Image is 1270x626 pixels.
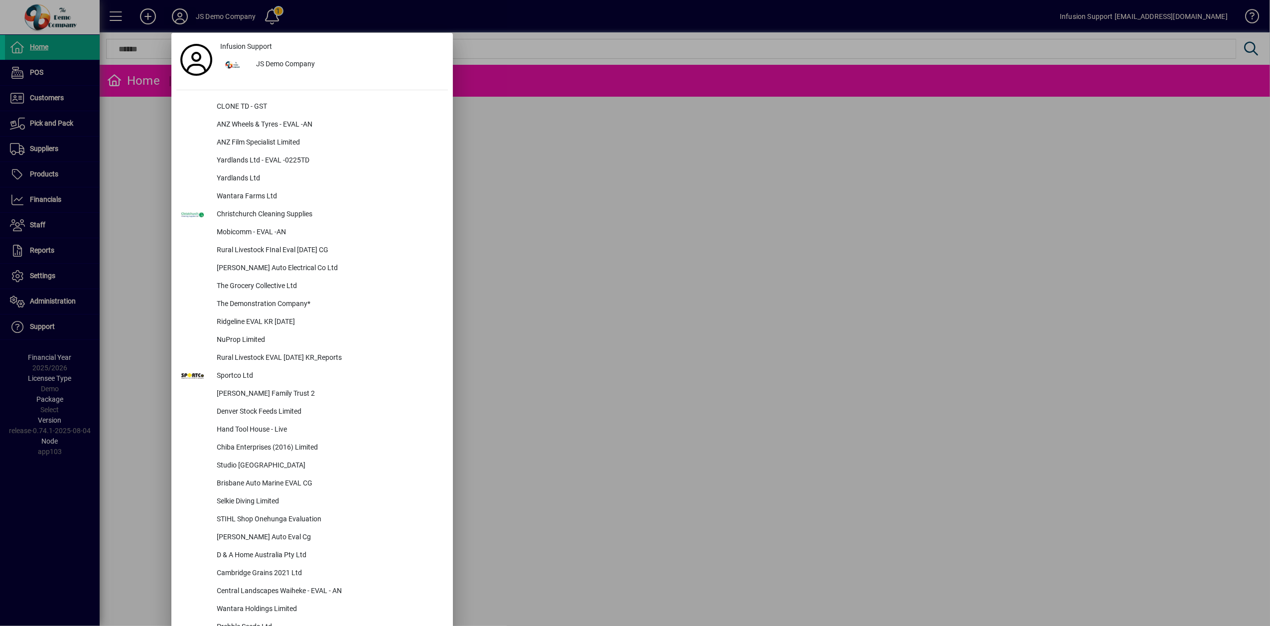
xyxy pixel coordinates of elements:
[209,349,448,367] div: Rural Livestock EVAL [DATE] KR_Reports
[176,134,448,152] button: ANZ Film Specialist Limited
[176,511,448,529] button: STIHL Shop Onehunga Evaluation
[209,98,448,116] div: CLONE TD - GST
[209,367,448,385] div: Sportco Ltd
[176,601,448,619] button: Wantara Holdings Limited
[176,170,448,188] button: Yardlands Ltd
[248,56,448,74] div: JS Demo Company
[176,457,448,475] button: Studio [GEOGRAPHIC_DATA]
[209,170,448,188] div: Yardlands Ltd
[209,242,448,260] div: Rural Livestock FInal Eval [DATE] CG
[176,385,448,403] button: [PERSON_NAME] Family Trust 2
[176,296,448,313] button: The Demonstration Company*
[176,421,448,439] button: Hand Tool House - Live
[176,51,216,69] a: Profile
[176,439,448,457] button: Chiba Enterprises (2016) Limited
[209,601,448,619] div: Wantara Holdings Limited
[209,529,448,547] div: [PERSON_NAME] Auto Eval Cg
[176,278,448,296] button: The Grocery Collective Ltd
[176,260,448,278] button: [PERSON_NAME] Auto Electrical Co Ltd
[176,349,448,367] button: Rural Livestock EVAL [DATE] KR_Reports
[220,41,272,52] span: Infusion Support
[176,529,448,547] button: [PERSON_NAME] Auto Eval Cg
[209,475,448,493] div: Brisbane Auto Marine EVAL CG
[209,583,448,601] div: Central Landscapes Waiheke - EVAL - AN
[209,313,448,331] div: Ridgeline EVAL KR [DATE]
[176,367,448,385] button: Sportco Ltd
[209,403,448,421] div: Denver Stock Feeds Limited
[209,224,448,242] div: Mobicomm - EVAL -AN
[209,565,448,583] div: Cambridge Grains 2021 Ltd
[209,439,448,457] div: Chiba Enterprises (2016) Limited
[176,98,448,116] button: CLONE TD - GST
[176,547,448,565] button: D & A Home Australia Pty Ltd
[209,421,448,439] div: Hand Tool House - Live
[176,206,448,224] button: Christchurch Cleaning Supplies
[209,278,448,296] div: The Grocery Collective Ltd
[209,511,448,529] div: STIHL Shop Onehunga Evaluation
[209,296,448,313] div: The Demonstration Company*
[176,565,448,583] button: Cambridge Grains 2021 Ltd
[176,224,448,242] button: Mobicomm - EVAL -AN
[209,116,448,134] div: ANZ Wheels & Tyres - EVAL -AN
[176,188,448,206] button: Wantara Farms Ltd
[209,260,448,278] div: [PERSON_NAME] Auto Electrical Co Ltd
[216,38,448,56] a: Infusion Support
[176,116,448,134] button: ANZ Wheels & Tyres - EVAL -AN
[176,331,448,349] button: NuProp Limited
[209,493,448,511] div: Selkie Diving Limited
[216,56,448,74] button: JS Demo Company
[209,188,448,206] div: Wantara Farms Ltd
[176,403,448,421] button: Denver Stock Feeds Limited
[209,206,448,224] div: Christchurch Cleaning Supplies
[209,134,448,152] div: ANZ Film Specialist Limited
[209,385,448,403] div: [PERSON_NAME] Family Trust 2
[176,493,448,511] button: Selkie Diving Limited
[176,242,448,260] button: Rural Livestock FInal Eval [DATE] CG
[209,331,448,349] div: NuProp Limited
[176,152,448,170] button: Yardlands Ltd - EVAL -0225TD
[209,547,448,565] div: D & A Home Australia Pty Ltd
[176,583,448,601] button: Central Landscapes Waiheke - EVAL - AN
[176,313,448,331] button: Ridgeline EVAL KR [DATE]
[209,152,448,170] div: Yardlands Ltd - EVAL -0225TD
[176,475,448,493] button: Brisbane Auto Marine EVAL CG
[209,457,448,475] div: Studio [GEOGRAPHIC_DATA]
